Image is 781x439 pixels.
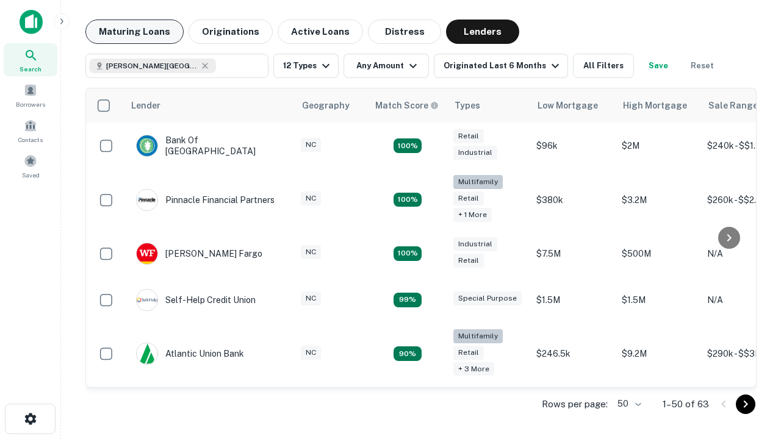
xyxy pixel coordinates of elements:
[136,289,256,311] div: Self-help Credit Union
[136,243,262,265] div: [PERSON_NAME] Fargo
[453,254,484,268] div: Retail
[530,88,616,123] th: Low Mortgage
[542,397,608,412] p: Rows per page:
[616,123,701,169] td: $2M
[720,302,781,361] iframe: Chat Widget
[106,60,198,71] span: [PERSON_NAME][GEOGRAPHIC_DATA], [GEOGRAPHIC_DATA]
[4,43,57,76] a: Search
[301,346,321,360] div: NC
[639,54,678,78] button: Save your search to get updates of matches that match your search criteria.
[530,277,616,323] td: $1.5M
[616,169,701,230] td: $3.2M
[530,123,616,169] td: $96k
[273,54,339,78] button: 12 Types
[131,98,160,113] div: Lender
[137,290,157,310] img: picture
[394,246,422,261] div: Matching Properties: 14, hasApolloMatch: undefined
[453,291,522,305] div: Special Purpose
[453,175,503,189] div: Multifamily
[736,394,755,414] button: Go to next page
[447,88,530,123] th: Types
[136,135,283,157] div: Bank Of [GEOGRAPHIC_DATA]
[18,135,43,145] span: Contacts
[394,293,422,307] div: Matching Properties: 11, hasApolloMatch: undefined
[663,397,709,412] p: 1–50 of 63
[530,323,616,385] td: $246.5k
[85,20,184,44] button: Maturing Loans
[301,245,321,259] div: NC
[616,230,701,277] td: $500M
[20,10,43,34] img: capitalize-icon.png
[4,149,57,182] a: Saved
[4,79,57,112] a: Borrowers
[446,20,519,44] button: Lenders
[616,323,701,385] td: $9.2M
[453,329,503,343] div: Multifamily
[453,129,484,143] div: Retail
[453,208,492,222] div: + 1 more
[613,395,643,413] div: 50
[301,291,321,305] div: NC
[295,88,368,123] th: Geography
[368,88,447,123] th: Capitalize uses an advanced AI algorithm to match your search with the best lender. The match sco...
[616,277,701,323] td: $1.5M
[616,88,701,123] th: High Mortgage
[453,362,494,376] div: + 3 more
[538,98,598,113] div: Low Mortgage
[20,64,41,74] span: Search
[301,138,321,152] div: NC
[453,191,484,205] div: Retail
[136,189,275,211] div: Pinnacle Financial Partners
[22,170,40,180] span: Saved
[344,54,429,78] button: Any Amount
[375,99,439,112] div: Capitalize uses an advanced AI algorithm to match your search with the best lender. The match sco...
[453,346,484,360] div: Retail
[302,98,350,113] div: Geography
[434,54,568,78] button: Originated Last 6 Months
[683,54,722,78] button: Reset
[368,20,441,44] button: Distress
[444,59,563,73] div: Originated Last 6 Months
[4,114,57,147] a: Contacts
[573,54,634,78] button: All Filters
[375,99,436,112] h6: Match Score
[453,237,497,251] div: Industrial
[394,138,422,153] div: Matching Properties: 15, hasApolloMatch: undefined
[530,169,616,230] td: $380k
[278,20,363,44] button: Active Loans
[137,190,157,210] img: picture
[189,20,273,44] button: Originations
[453,146,497,160] div: Industrial
[137,343,157,364] img: picture
[708,98,758,113] div: Sale Range
[137,135,157,156] img: picture
[301,191,321,205] div: NC
[136,343,244,365] div: Atlantic Union Bank
[394,193,422,207] div: Matching Properties: 20, hasApolloMatch: undefined
[530,230,616,277] td: $7.5M
[16,99,45,109] span: Borrowers
[623,98,687,113] div: High Mortgage
[124,88,295,123] th: Lender
[455,98,480,113] div: Types
[137,243,157,264] img: picture
[394,346,422,361] div: Matching Properties: 10, hasApolloMatch: undefined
